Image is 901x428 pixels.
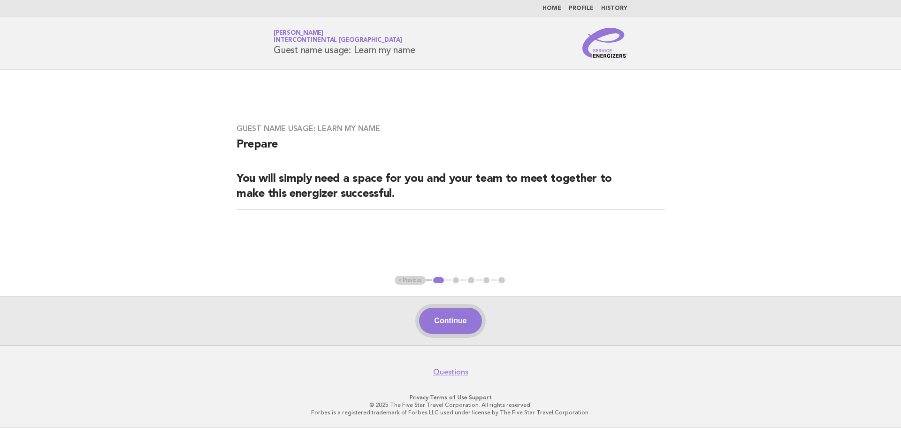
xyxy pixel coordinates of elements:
[433,367,468,377] a: Questions
[274,31,415,55] h1: Guest name usage: Learn my name
[432,276,445,285] button: 1
[237,171,664,210] h2: You will simply need a space for you and your team to meet together to make this energizer succes...
[163,409,738,416] p: Forbes is a registered trademark of Forbes LLC used under license by The Five Star Travel Corpora...
[237,124,664,133] h3: Guest name usage: Learn my name
[163,401,738,409] p: © 2025 The Five Star Travel Corporation. All rights reserved.
[542,6,561,11] a: Home
[410,394,428,401] a: Privacy
[582,28,627,58] img: Service Energizers
[237,137,664,160] h2: Prepare
[274,30,402,43] a: [PERSON_NAME]InterContinental [GEOGRAPHIC_DATA]
[430,394,467,401] a: Terms of Use
[163,394,738,401] p: · ·
[419,308,481,334] button: Continue
[469,394,492,401] a: Support
[569,6,594,11] a: Profile
[274,38,402,44] span: InterContinental [GEOGRAPHIC_DATA]
[601,6,627,11] a: History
